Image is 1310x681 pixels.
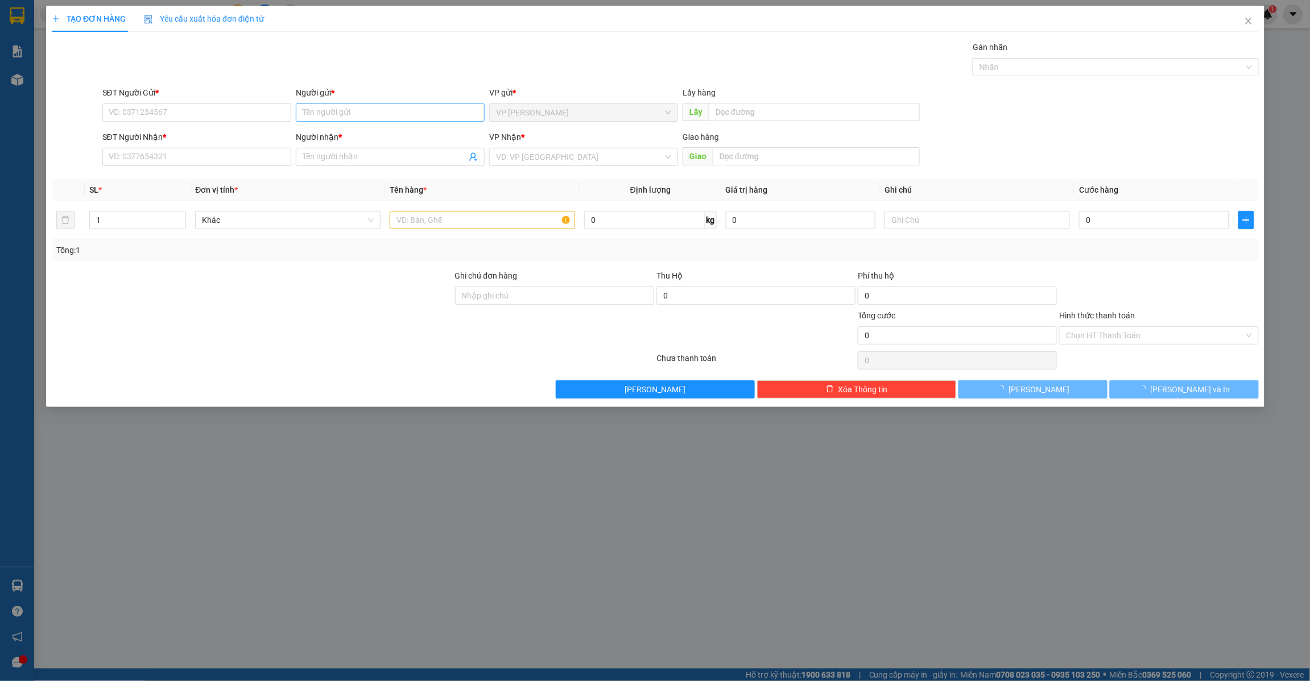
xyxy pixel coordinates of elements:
div: Phí thu hộ [858,269,1057,286]
span: user-add [469,152,478,161]
input: Ghi chú đơn hàng [454,286,654,305]
span: Giao hàng [683,132,719,142]
div: Tổng: 1 [56,244,506,256]
span: VP Nam Dong [496,104,671,121]
span: Đơn vị tính [195,185,238,194]
input: Ghi Chú [885,211,1070,229]
button: [PERSON_NAME] [958,380,1107,398]
span: [PERSON_NAME] [1009,383,1069,396]
span: SL [89,185,98,194]
button: plus [1238,211,1254,229]
span: Xóa Thông tin [838,383,887,396]
button: delete [56,211,75,229]
div: Chưa thanh toán [655,352,857,372]
div: SĐT Người Gửi [102,86,291,99]
span: close [1243,16,1253,26]
span: VP Nhận [489,132,521,142]
button: [PERSON_NAME] [555,380,754,398]
div: Người gửi [295,86,484,99]
img: icon [144,15,153,24]
span: Tổng cước [858,311,895,320]
div: SĐT Người Nhận [102,131,291,143]
input: Dọc đường [713,147,920,165]
span: TẠO ĐƠN HÀNG [52,14,126,23]
th: Ghi chú [880,179,1075,201]
div: Người nhận [295,131,484,143]
span: delete [825,385,833,394]
span: [PERSON_NAME] [625,383,685,396]
label: Gán nhãn [973,43,1007,52]
span: Tên hàng [390,185,427,194]
label: Ghi chú đơn hàng [454,271,517,280]
span: [PERSON_NAME] và In [1151,383,1230,396]
span: kg [705,211,716,229]
span: Định lượng [630,185,670,194]
div: VP gửi [489,86,678,99]
input: Dọc đường [709,103,920,121]
span: Lấy hàng [683,88,716,97]
span: loading [1138,385,1151,393]
input: 0 [725,211,875,229]
input: VD: Bàn, Ghế [390,211,575,229]
span: Yêu cầu xuất hóa đơn điện tử [144,14,264,23]
span: Khác [202,211,374,229]
label: Hình thức thanh toán [1059,311,1135,320]
span: Thu Hộ [656,271,683,280]
button: [PERSON_NAME] và In [1110,380,1259,398]
span: loading [996,385,1009,393]
span: Giao [683,147,713,165]
span: plus [52,15,60,23]
span: Lấy [683,103,709,121]
button: Close [1232,6,1264,38]
button: deleteXóa Thông tin [757,380,956,398]
span: Giá trị hàng [725,185,767,194]
span: plus [1238,215,1253,225]
span: Cước hàng [1079,185,1118,194]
